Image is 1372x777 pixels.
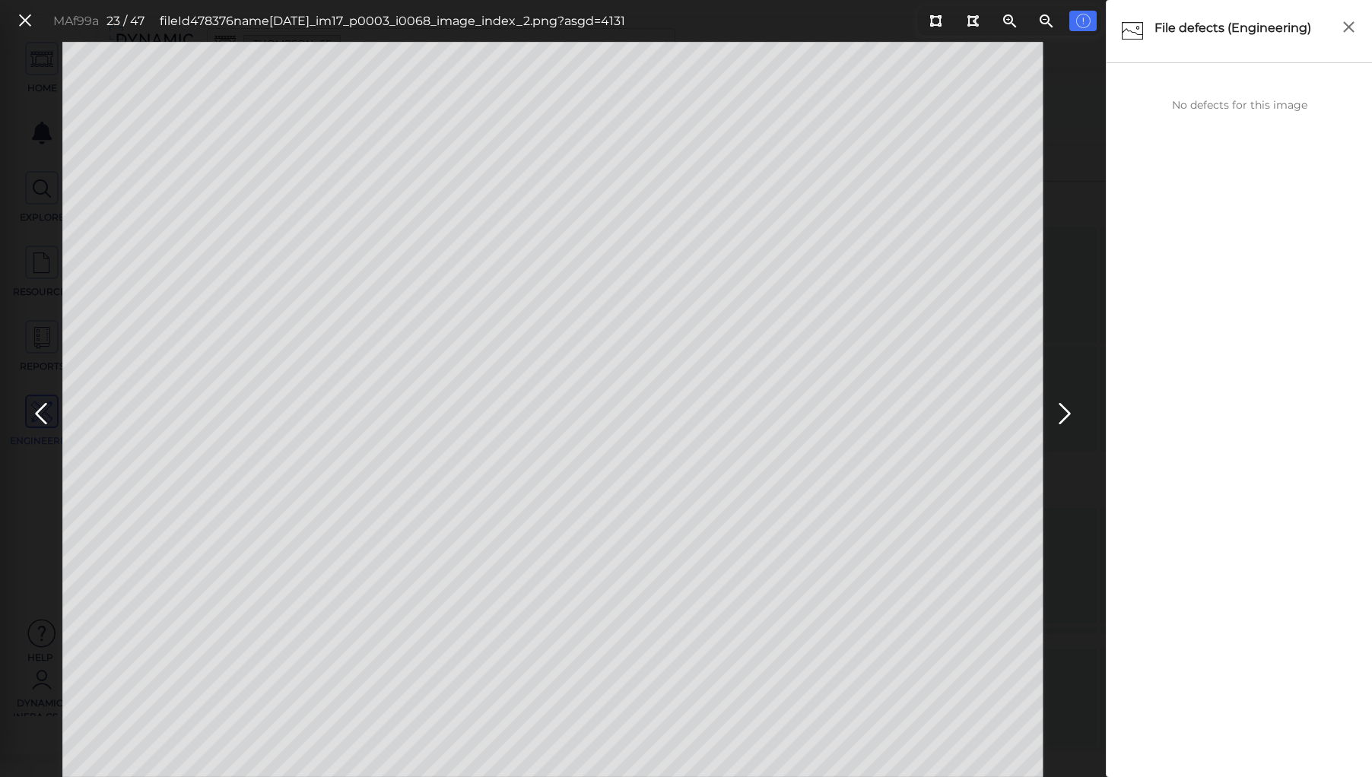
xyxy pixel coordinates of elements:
[53,12,99,30] div: MAf99a
[1307,709,1361,766] iframe: Chat
[1151,15,1331,47] div: File defects (Engineering)
[160,12,625,30] div: fileId 478376 name [DATE]_im17_p0003_i0068_image_index_2.png?asgd=4131
[1114,97,1364,113] div: No defects for this image
[106,12,145,30] div: 23 / 47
